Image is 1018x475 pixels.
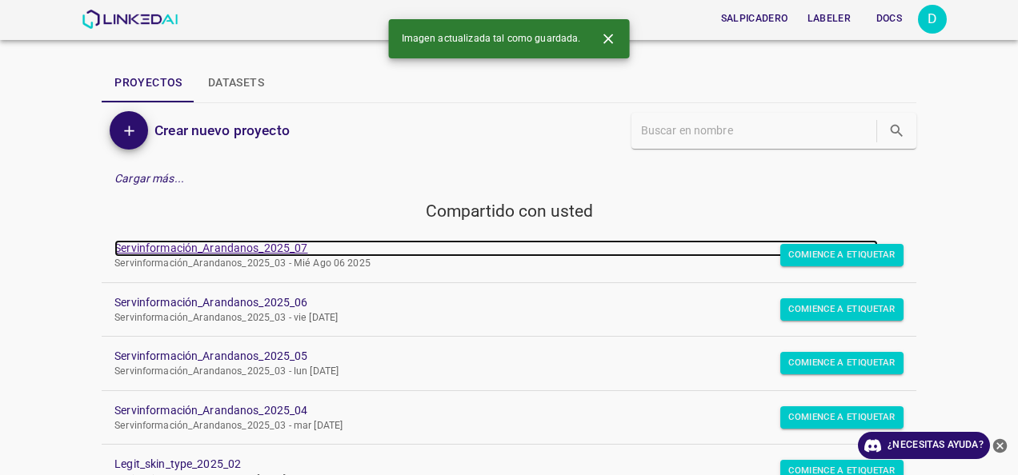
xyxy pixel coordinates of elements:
[860,2,918,35] a: Docs
[195,64,277,102] button: Datasets
[114,456,878,473] a: Legit_skin_type_2025_02
[114,257,878,271] p: Servinformación_Arandanos_2025_03 - Mié Ago 06 2025
[114,419,878,433] p: Servinformación_Arandanos_2025_03 - mar [DATE]
[114,311,878,325] p: Servinformación_Arandanos_2025_03 - vie [DATE]
[990,432,1010,459] button: Cerrar Ayuda
[780,244,904,266] button: Comience a etiquetar
[880,114,913,147] button: buscar
[114,172,184,185] em: Cargar más...
[858,432,990,459] a: ¿Necesitas ayuda?
[114,348,878,365] a: Servinformación_Arandanos_2025_05
[780,298,904,321] button: Comience a etiquetar
[114,294,878,311] a: Servinformación_Arandanos_2025_06
[114,76,182,90] font: Proyectos
[114,240,878,257] a: Servinformación_Arandanos_2025_07
[154,122,290,138] font: Crear nuevo proyecto
[711,2,798,35] a: Salpicadero
[864,6,915,32] button: Docs
[715,6,795,32] button: Salpicadero
[888,437,984,453] font: ¿Necesitas ayuda?
[801,6,857,32] button: Labeler
[114,365,878,379] p: Servinformación_Arandanos_2025_03 - lun [DATE]
[110,111,148,150] button: Agregar
[918,5,947,34] button: Abrir configuración
[780,406,904,429] button: Comience a etiquetar
[82,10,178,29] img: Linked AI
[102,200,916,222] h5: Compartido con usted
[641,119,873,142] input: Buscar en nombre
[102,164,916,194] div: Cargar más...
[780,352,904,374] button: Comience a etiquetar
[114,402,878,419] a: Servinformación_Arandanos_2025_04
[918,5,947,34] div: D
[402,32,581,46] span: Imagen actualizada tal como guardada.
[593,24,623,54] button: Cerrar
[798,2,860,35] a: Labeler
[148,119,290,142] a: Crear nuevo proyecto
